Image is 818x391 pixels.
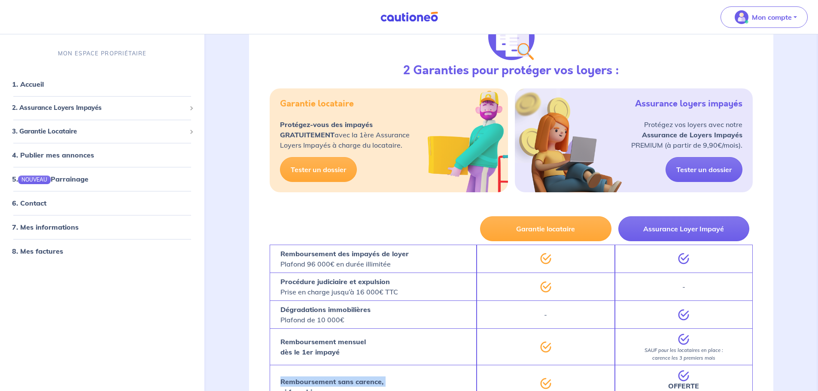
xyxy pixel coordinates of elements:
[280,157,357,182] a: Tester un dossier
[752,12,792,22] p: Mon compte
[280,119,410,150] p: avec la 1ère Assurance Loyers Impayés à charge du locataire.
[3,146,201,164] div: 4. Publier mes annonces
[12,247,63,255] a: 8. Mes factures
[280,337,366,356] strong: Remboursement mensuel dès le 1er impayé
[280,120,373,139] strong: Protégez-vous des impayés GRATUITEMENT
[3,123,201,140] div: 3. Garantie Locataire
[3,218,201,236] div: 7. Mes informations
[631,119,742,150] p: Protégez vos loyers avec notre PREMIUM (à partir de 9,90€/mois).
[645,347,723,361] em: SAUF pour les locataires en place : carence les 3 premiers mois
[635,99,742,109] h5: Assurance loyers impayés
[12,223,79,231] a: 7. Mes informations
[668,382,699,390] strong: OFFERTE
[12,199,46,207] a: 6. Contact
[3,194,201,212] div: 6. Contact
[280,276,398,297] p: Prise en charge jusqu’à 16 000€ TTC
[280,249,409,258] strong: Remboursement des impayés de loyer
[377,12,441,22] img: Cautioneo
[480,216,611,241] button: Garantie locataire
[280,99,354,109] h5: Garantie locataire
[721,6,808,28] button: illu_account_valid_menu.svgMon compte
[12,175,88,183] a: 5.NOUVEAUParrainage
[12,103,186,113] span: 2. Assurance Loyers Impayés
[3,76,201,93] div: 1. Accueil
[12,80,44,88] a: 1. Accueil
[735,10,748,24] img: illu_account_valid_menu.svg
[682,282,685,292] span: -
[12,127,186,136] span: 3. Garantie Locataire
[618,216,749,241] button: Assurance Loyer Impayé
[280,304,371,325] p: Plafond de 10 000€
[666,157,742,182] a: Tester un dossier
[12,151,94,159] a: 4. Publier mes annonces
[58,49,146,58] p: MON ESPACE PROPRIÉTAIRE
[477,300,614,328] div: -
[488,14,535,60] img: justif-loupe
[3,170,201,188] div: 5.NOUVEAUParrainage
[280,305,371,314] strong: Dégradations immobilières
[3,100,201,116] div: 2. Assurance Loyers Impayés
[642,130,742,139] strong: Assurance de Loyers Impayés
[280,277,390,286] strong: Procédure judiciaire et expulsion
[3,242,201,260] div: 8. Mes factures
[280,249,409,269] p: Plafond 96 000€ en durée illimitée
[403,64,619,78] h3: 2 Garanties pour protéger vos loyers :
